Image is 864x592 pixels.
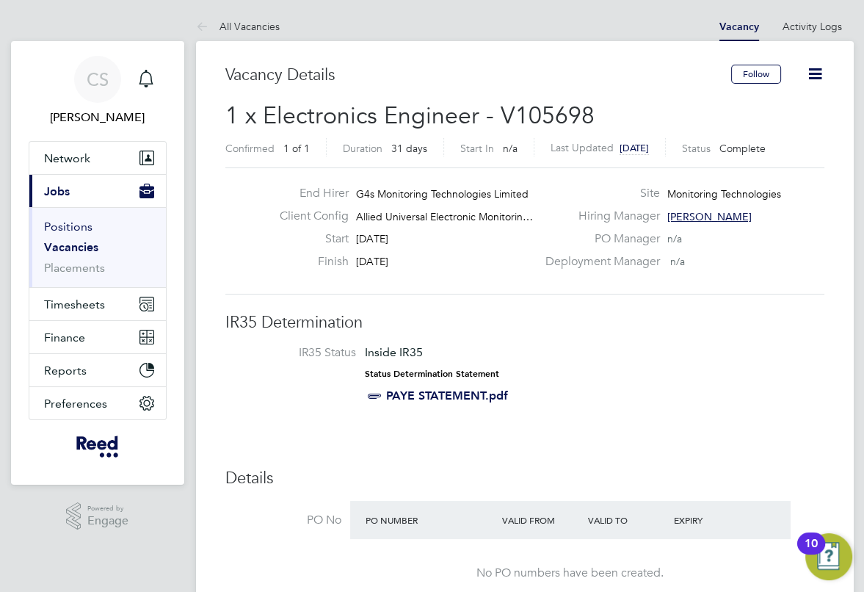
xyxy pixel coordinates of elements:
label: Last Updated [551,141,614,154]
a: PAYE STATEMENT.pdf [386,389,508,403]
button: Network [29,142,166,174]
button: Jobs [29,175,166,207]
span: G4s Monitoring Technologies Limited [356,187,529,201]
span: Clare Smith [29,109,167,126]
span: 1 x Electronics Engineer - V105698 [225,101,595,130]
div: No PO numbers have been created. [365,566,776,581]
span: Preferences [44,397,107,411]
span: [DATE] [356,255,388,268]
button: Preferences [29,387,166,419]
a: Vacancies [44,240,98,254]
span: Allied Universal Electronic Monitorin… [356,210,533,223]
label: Duration [343,142,382,155]
div: 10 [805,544,818,563]
strong: Status Determination Statement [365,369,499,379]
a: Placements [44,261,105,275]
label: IR35 Status [240,345,356,361]
label: Hiring Manager [537,209,660,224]
span: [DATE] [356,232,388,245]
label: PO No [225,513,341,528]
span: Jobs [44,184,70,198]
span: Finance [44,331,85,344]
label: Client Config [268,209,349,224]
h3: Details [225,468,824,489]
span: Reports [44,364,87,378]
span: Powered by [87,502,128,515]
span: [PERSON_NAME] [667,210,752,223]
span: Engage [87,515,128,527]
a: Activity Logs [783,20,842,33]
div: PO Number [362,507,499,533]
label: Deployment Manager [537,254,660,270]
span: 31 days [391,142,427,155]
a: All Vacancies [196,20,280,33]
div: Jobs [29,207,166,287]
div: Valid From [498,507,584,533]
a: Positions [44,220,92,234]
button: Finance [29,321,166,353]
div: Valid To [584,507,670,533]
label: Start [268,231,349,247]
nav: Main navigation [11,41,184,485]
span: [DATE] [620,142,649,154]
span: 1 of 1 [283,142,310,155]
a: Vacancy [719,21,759,33]
button: Open Resource Center, 10 new notifications [805,533,852,580]
h3: IR35 Determination [225,312,824,333]
span: CS [87,70,109,89]
a: Powered byEngage [66,502,128,530]
span: Network [44,151,90,165]
h3: Vacancy Details [225,65,731,86]
span: n/a [667,232,682,245]
span: Complete [719,142,766,155]
label: Confirmed [225,142,275,155]
button: Timesheets [29,288,166,320]
label: Site [537,186,660,201]
div: Expiry [670,507,756,533]
span: Timesheets [44,297,105,311]
label: Status [682,142,711,155]
button: Reports [29,354,166,386]
label: PO Manager [537,231,660,247]
a: Go to home page [29,435,167,458]
img: freesy-logo-retina.png [76,435,118,458]
label: End Hirer [268,186,349,201]
label: Finish [268,254,349,270]
button: Follow [731,65,781,84]
label: Start In [460,142,494,155]
span: Inside IR35 [365,345,423,359]
span: Monitoring Technologies [667,187,781,201]
a: CS[PERSON_NAME] [29,56,167,126]
span: n/a [670,255,685,268]
span: n/a [503,142,518,155]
